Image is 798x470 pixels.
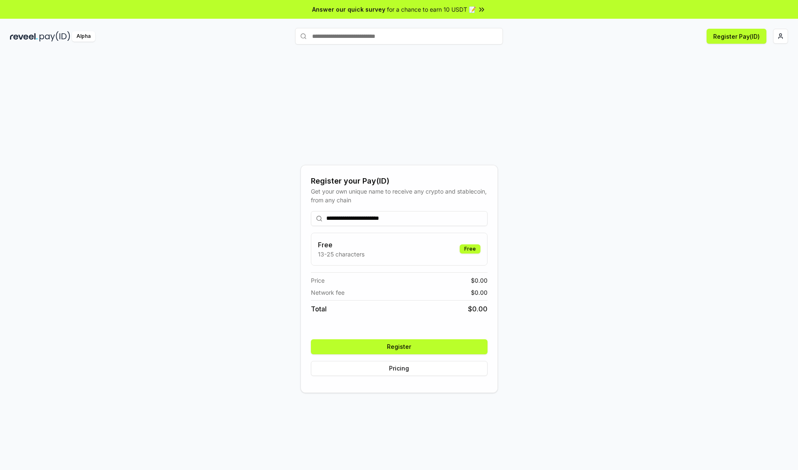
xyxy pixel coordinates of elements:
[10,31,38,42] img: reveel_dark
[707,29,766,44] button: Register Pay(ID)
[311,361,488,376] button: Pricing
[311,304,327,314] span: Total
[471,276,488,285] span: $ 0.00
[311,288,345,297] span: Network fee
[311,175,488,187] div: Register your Pay(ID)
[72,31,95,42] div: Alpha
[312,5,385,14] span: Answer our quick survey
[39,31,70,42] img: pay_id
[311,276,325,285] span: Price
[318,240,365,250] h3: Free
[311,339,488,354] button: Register
[468,304,488,314] span: $ 0.00
[318,250,365,259] p: 13-25 characters
[311,187,488,204] div: Get your own unique name to receive any crypto and stablecoin, from any chain
[460,244,480,254] div: Free
[471,288,488,297] span: $ 0.00
[387,5,476,14] span: for a chance to earn 10 USDT 📝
